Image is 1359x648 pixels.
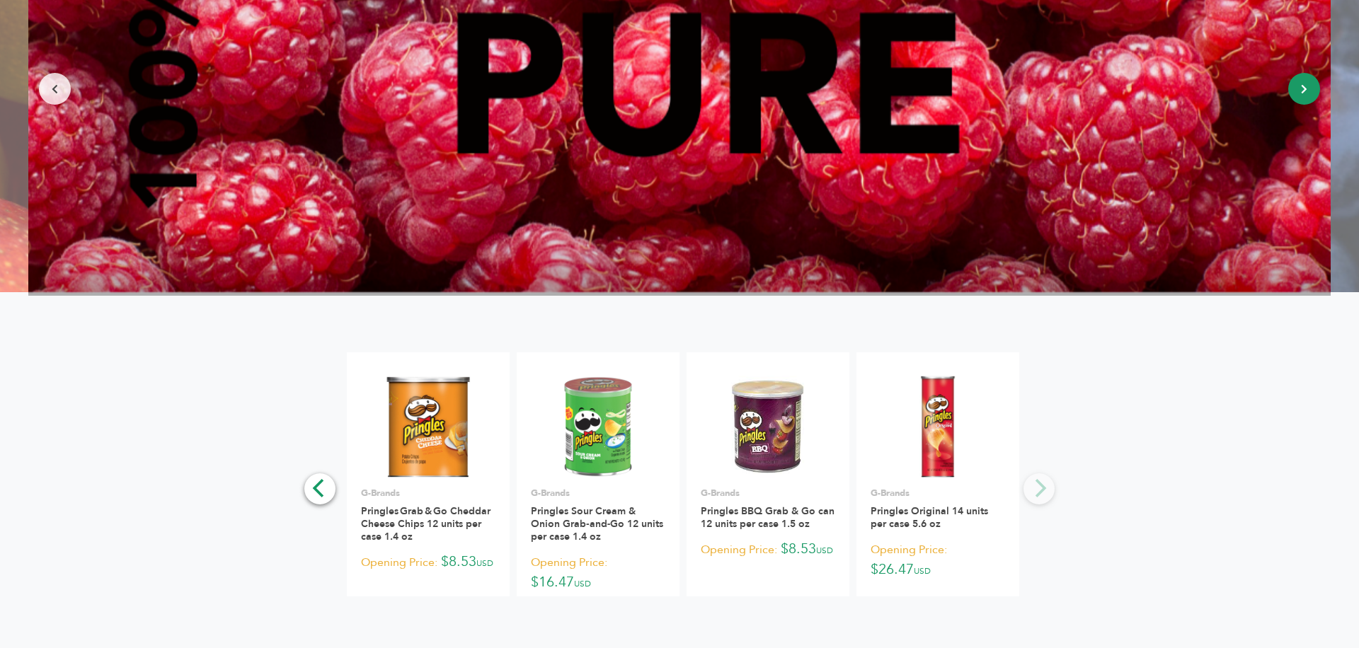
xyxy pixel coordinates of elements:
p: $8.53 [701,539,835,560]
a: Pringles Original 14 units per case 5.6 oz [871,504,988,531]
p: $16.47 [531,552,665,594]
span: USD [914,565,931,577]
a: Pringles Grab & Go Cheddar Cheese Chips 12 units per case 1.4 oz [361,504,491,543]
p: G-Brands [531,487,665,499]
p: $26.47 [871,539,1005,581]
p: G-Brands [361,487,495,499]
span: Opening Price: [871,540,947,560]
span: Opening Price: [701,540,777,560]
span: Opening Price: [361,553,437,572]
img: Pringles Grab & Go Cheddar Cheese Chips 12 units per case 1.4 oz [377,376,480,478]
a: Pringles BBQ Grab & Go can 12 units per case 1.5 oz [701,504,835,531]
span: USD [816,545,833,556]
p: $8.53 [361,552,495,573]
p: G-Brands [701,487,835,499]
span: USD [476,557,493,569]
button: Previous [304,473,336,504]
img: Pringles BBQ Grab & Go can 12 units per case 1.5 oz [717,376,820,478]
span: Opening Price: [531,553,607,572]
a: Pringles Sour Cream & Onion Grab‑and‑Go 12 units per case 1.4 oz [531,504,663,543]
img: Pringles Original 14 units per case 5.6 oz [887,376,990,478]
span: USD [574,578,591,589]
img: Pringles Sour Cream & Onion Grab‑and‑Go 12 units per case 1.4 oz [547,376,650,478]
p: G-Brands [871,487,1005,499]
